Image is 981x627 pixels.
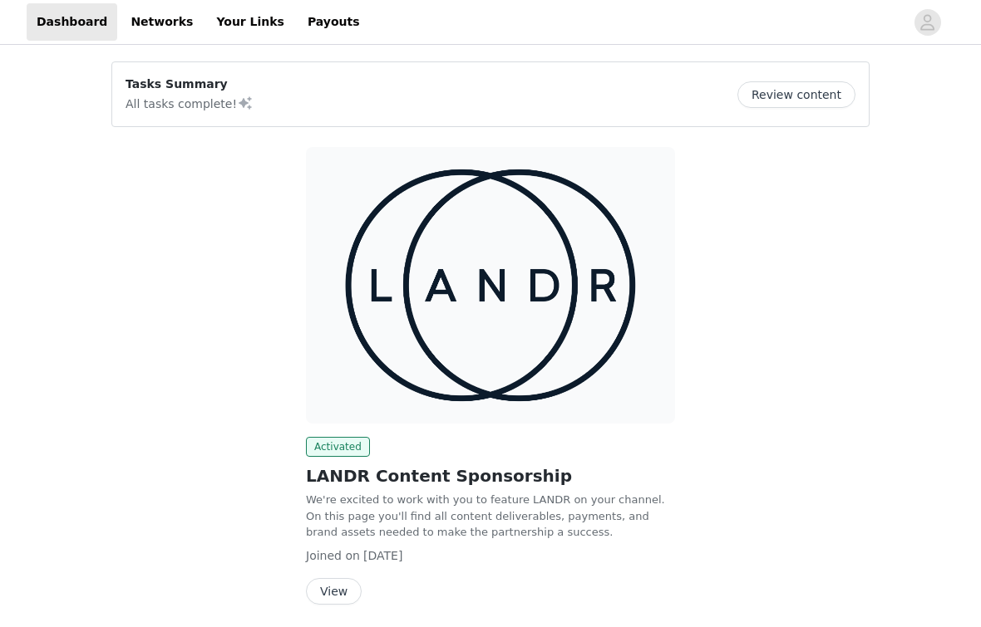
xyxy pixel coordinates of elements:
div: avatar [919,9,935,36]
button: View [306,578,362,605]
a: View [306,585,362,598]
span: Joined on [306,549,360,562]
a: Payouts [298,3,370,41]
h2: LANDR Content Sponsorship [306,463,675,488]
a: Your Links [206,3,294,41]
button: Review content [737,81,855,108]
img: LANDR | JPY [306,147,675,424]
a: Networks [121,3,203,41]
span: [DATE] [363,549,402,562]
p: We're excited to work with you to feature LANDR on your channel. On this page you'll find all con... [306,492,675,541]
span: Activated [306,437,370,457]
p: All tasks complete! [126,93,254,113]
a: Dashboard [27,3,117,41]
p: Tasks Summary [126,76,254,93]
